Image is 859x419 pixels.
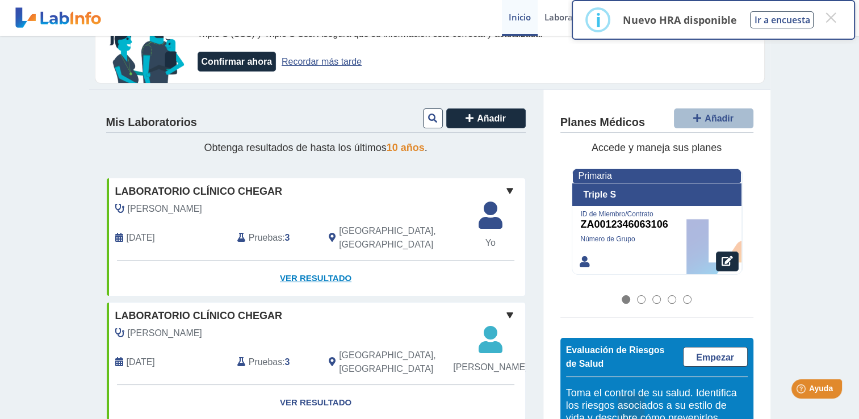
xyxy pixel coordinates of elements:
[107,261,525,296] a: Ver Resultado
[705,114,734,123] span: Añadir
[127,231,155,245] span: 2025-09-17
[204,142,427,153] span: Obtenga resultados de hasta los últimos .
[339,349,464,376] span: Rio Grande, PR
[128,326,202,340] span: Bertran, Nitza
[249,355,282,369] span: Pruebas
[115,308,282,324] span: Laboratorio Clínico Chegar
[758,375,847,407] iframe: Help widget launcher
[115,184,282,199] span: Laboratorio Clínico Chegar
[683,347,748,367] a: Empezar
[282,57,362,66] a: Recordar más tarde
[820,7,841,28] button: Close this dialog
[579,171,612,181] span: Primaria
[750,11,814,28] button: Ir a encuesta
[387,142,425,153] span: 10 años
[566,345,665,368] span: Evaluación de Riesgos de Salud
[198,52,276,72] button: Confirmar ahora
[128,202,202,216] span: Bertran, Nitza
[446,108,526,128] button: Añadir
[249,231,282,245] span: Pruebas
[106,116,197,129] h4: Mis Laboratorios
[560,116,645,129] h4: Planes Médicos
[472,236,509,250] span: Yo
[229,349,320,376] div: :
[285,357,290,367] b: 3
[339,224,464,252] span: Rio Grande, PR
[285,233,290,242] b: 3
[453,361,527,374] span: [PERSON_NAME]
[622,13,736,27] p: Nuevo HRA disponible
[696,353,734,362] span: Empezar
[674,108,753,128] button: Añadir
[198,15,586,39] span: su información clínica muestra que has estado bajo la cubierta de Triple S (SSS), Triple S (SSS),...
[592,142,722,153] span: Accede y maneja sus planes
[595,10,601,30] div: i
[229,224,320,252] div: :
[477,114,506,123] span: Añadir
[127,355,155,369] span: 2025-09-17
